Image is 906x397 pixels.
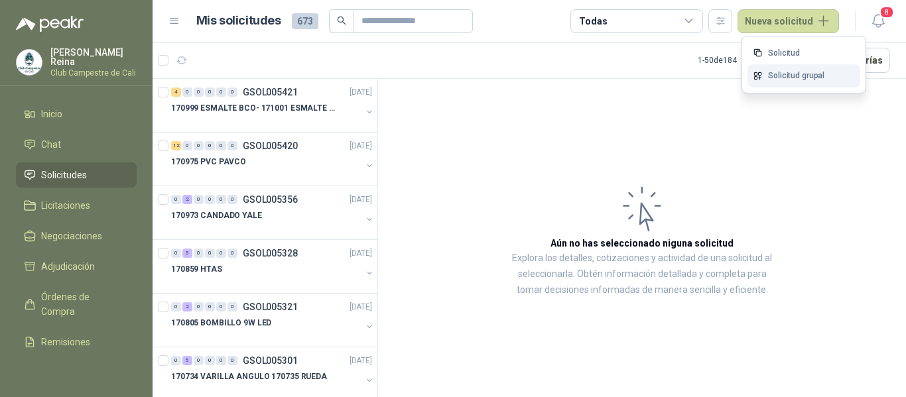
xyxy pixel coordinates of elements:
[41,107,62,121] span: Inicio
[50,48,137,66] p: [PERSON_NAME] Reina
[41,290,124,319] span: Órdenes de Compra
[350,355,372,367] p: [DATE]
[205,249,215,258] div: 0
[171,156,246,168] p: 170975 PVC PAVCO
[41,168,87,182] span: Solicitudes
[350,86,372,99] p: [DATE]
[171,84,375,127] a: 4 0 0 0 0 0 GSOL005421[DATE] 170999 ESMALTE BCO- 171001 ESMALTE GRIS
[16,254,137,279] a: Adjudicación
[16,16,84,32] img: Logo peakr
[171,209,262,222] p: 170973 CANDADO YALE
[194,195,204,204] div: 0
[41,259,95,274] span: Adjudicación
[182,356,192,365] div: 5
[182,302,192,312] div: 2
[579,14,607,28] div: Todas
[41,137,61,152] span: Chat
[171,195,181,204] div: 0
[216,87,226,97] div: 0
[350,247,372,260] p: [DATE]
[243,356,298,365] p: GSOL005301
[243,87,298,97] p: GSOL005421
[182,141,192,150] div: 0
[227,87,237,97] div: 0
[747,64,860,87] a: Solicitud grupal
[16,360,137,385] a: Configuración
[16,329,137,355] a: Remisiones
[216,141,226,150] div: 0
[337,16,346,25] span: search
[41,198,90,213] span: Licitaciones
[171,317,271,329] p: 170805 BOMBILLO 9W LED
[350,140,372,152] p: [DATE]
[171,299,375,341] a: 0 2 0 0 0 0 GSOL005321[DATE] 170805 BOMBILLO 9W LED
[194,249,204,258] div: 0
[205,141,215,150] div: 0
[698,50,779,71] div: 1 - 50 de 184
[171,192,375,234] a: 0 2 0 0 0 0 GSOL005356[DATE] 170973 CANDADO YALE
[182,195,192,204] div: 2
[350,194,372,206] p: [DATE]
[182,87,192,97] div: 0
[879,6,894,19] span: 8
[194,87,204,97] div: 0
[16,101,137,127] a: Inicio
[16,223,137,249] a: Negociaciones
[243,302,298,312] p: GSOL005321
[171,245,375,288] a: 0 5 0 0 0 0 GSOL005328[DATE] 170859 HTAS
[550,236,734,251] h3: Aún no has seleccionado niguna solicitud
[216,195,226,204] div: 0
[243,249,298,258] p: GSOL005328
[227,249,237,258] div: 0
[171,138,375,180] a: 12 0 0 0 0 0 GSOL005420[DATE] 170975 PVC PAVCO
[41,335,90,349] span: Remisiones
[171,353,375,395] a: 0 5 0 0 0 0 GSOL005301[DATE] 170734 VARILLA ANGULO 170735 RUEDA
[16,162,137,188] a: Solicitudes
[747,42,860,65] a: Solicitud
[227,141,237,150] div: 0
[194,141,204,150] div: 0
[243,141,298,150] p: GSOL005420
[194,356,204,365] div: 0
[227,195,237,204] div: 0
[216,356,226,365] div: 0
[511,251,773,298] p: Explora los detalles, cotizaciones y actividad de una solicitud al seleccionarla. Obtén informaci...
[171,102,336,115] p: 170999 ESMALTE BCO- 171001 ESMALTE GRIS
[216,249,226,258] div: 0
[171,370,327,383] p: 170734 VARILLA ANGULO 170735 RUEDA
[216,302,226,312] div: 0
[243,195,298,204] p: GSOL005356
[205,302,215,312] div: 0
[182,249,192,258] div: 5
[738,9,839,33] button: Nueva solicitud
[16,193,137,218] a: Licitaciones
[194,302,204,312] div: 0
[350,301,372,313] p: [DATE]
[171,302,181,312] div: 0
[292,13,318,29] span: 673
[171,87,181,97] div: 4
[171,249,181,258] div: 0
[171,356,181,365] div: 0
[171,141,181,150] div: 12
[866,9,890,33] button: 8
[50,69,137,77] p: Club Campestre de Cali
[17,50,42,75] img: Company Logo
[171,263,222,276] p: 170859 HTAS
[41,229,102,243] span: Negociaciones
[227,302,237,312] div: 0
[205,195,215,204] div: 0
[205,356,215,365] div: 0
[16,132,137,157] a: Chat
[16,284,137,324] a: Órdenes de Compra
[227,356,237,365] div: 0
[205,87,215,97] div: 0
[196,11,281,30] h1: Mis solicitudes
